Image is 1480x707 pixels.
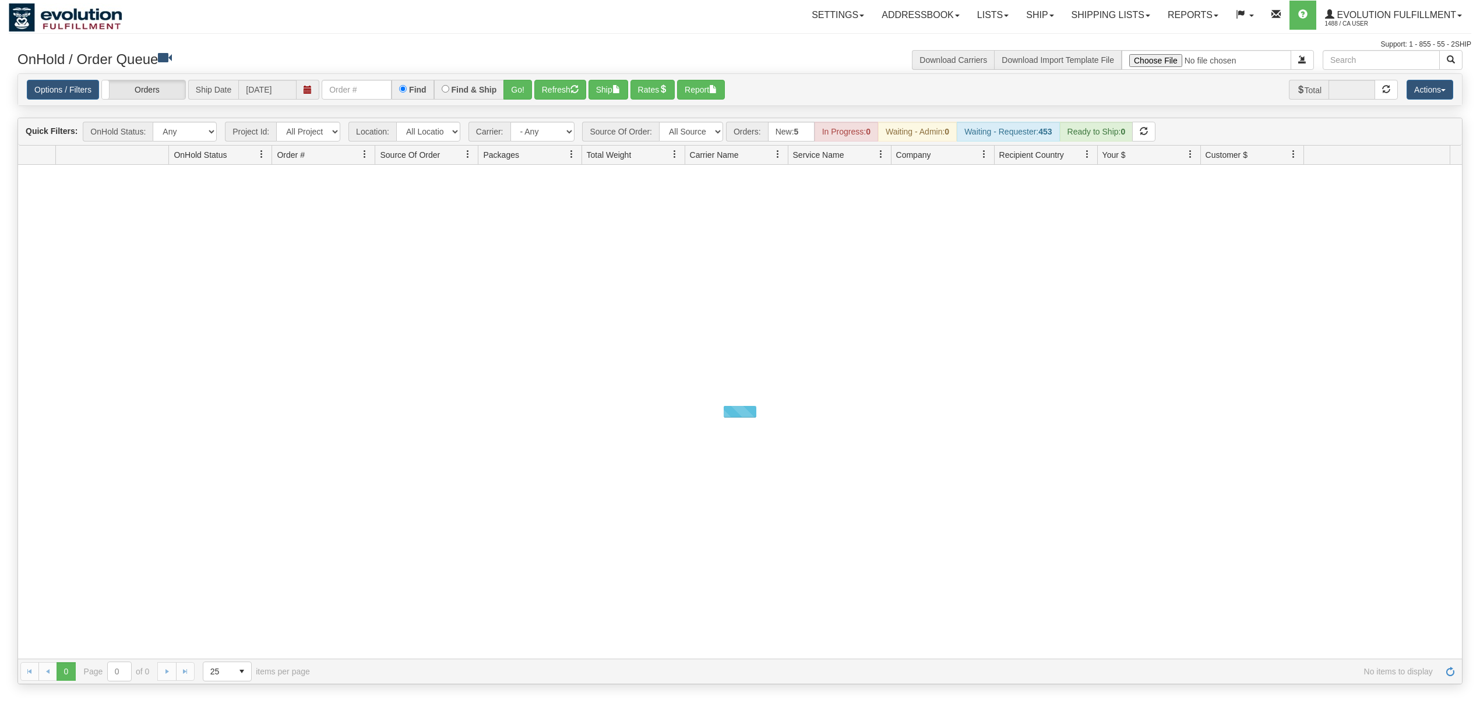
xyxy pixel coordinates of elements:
span: Evolution Fulfillment [1334,10,1456,20]
a: Customer $ filter column settings [1284,144,1303,164]
a: Addressbook [873,1,968,30]
a: Packages filter column settings [562,144,582,164]
a: Settings [803,1,873,30]
span: OnHold Status: [83,122,153,142]
button: Ship [589,80,628,100]
label: Orders [102,80,185,100]
span: Carrier Name [690,149,739,161]
span: Recipient Country [999,149,1064,161]
a: Total Weight filter column settings [665,144,685,164]
a: Order # filter column settings [355,144,375,164]
a: Your $ filter column settings [1181,144,1200,164]
span: OnHold Status [174,149,227,161]
h3: OnHold / Order Queue [17,50,731,67]
a: Refresh [1441,662,1460,681]
div: grid toolbar [18,118,1462,146]
div: In Progress: [815,122,878,142]
strong: 453 [1038,127,1052,136]
a: Ship [1017,1,1062,30]
span: Source Of Order [380,149,440,161]
a: Shipping lists [1063,1,1159,30]
a: Evolution Fulfillment 1488 / CA User [1316,1,1471,30]
span: Packages [483,149,519,161]
div: Waiting - Requester: [957,122,1059,142]
a: Company filter column settings [974,144,994,164]
a: Source Of Order filter column settings [458,144,478,164]
span: Page 0 [57,662,75,681]
img: logo1488.jpg [9,3,122,32]
button: Search [1439,50,1463,70]
a: Recipient Country filter column settings [1077,144,1097,164]
a: Download Import Template File [1002,55,1114,65]
iframe: chat widget [1453,294,1479,413]
input: Order # [322,80,392,100]
span: Location: [348,122,396,142]
div: New: [768,122,815,142]
a: OnHold Status filter column settings [252,144,272,164]
a: Lists [968,1,1017,30]
a: Reports [1159,1,1227,30]
span: Service Name [793,149,844,161]
a: Options / Filters [27,80,99,100]
span: Page sizes drop down [203,662,252,681]
strong: 0 [1120,127,1125,136]
span: Total Weight [587,149,632,161]
div: Waiting - Admin: [878,122,957,142]
span: Source Of Order: [582,122,659,142]
input: Search [1323,50,1440,70]
label: Find [409,86,427,94]
span: Order # [277,149,304,161]
span: 25 [210,666,225,677]
div: Ready to Ship: [1060,122,1133,142]
a: Carrier Name filter column settings [768,144,788,164]
span: Page of 0 [84,662,150,681]
button: Rates [630,80,675,100]
button: Actions [1407,80,1453,100]
label: Quick Filters: [26,125,77,137]
input: Import [1122,50,1291,70]
span: Orders: [726,122,768,142]
span: Your $ [1102,149,1126,161]
button: Refresh [534,80,586,100]
span: Carrier: [468,122,510,142]
span: Total [1289,80,1329,100]
label: Find & Ship [452,86,497,94]
span: 1488 / CA User [1325,18,1412,30]
span: select [232,662,251,681]
span: Project Id: [225,122,276,142]
strong: 0 [866,127,871,136]
strong: 5 [794,127,799,136]
span: No items to display [326,667,1433,676]
strong: 0 [945,127,949,136]
span: Customer $ [1206,149,1248,161]
span: Company [896,149,931,161]
a: Service Name filter column settings [871,144,891,164]
span: Ship Date [188,80,238,100]
span: items per page [203,662,310,681]
div: Support: 1 - 855 - 55 - 2SHIP [9,40,1471,50]
a: Download Carriers [919,55,987,65]
button: Report [677,80,725,100]
button: Go! [503,80,532,100]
